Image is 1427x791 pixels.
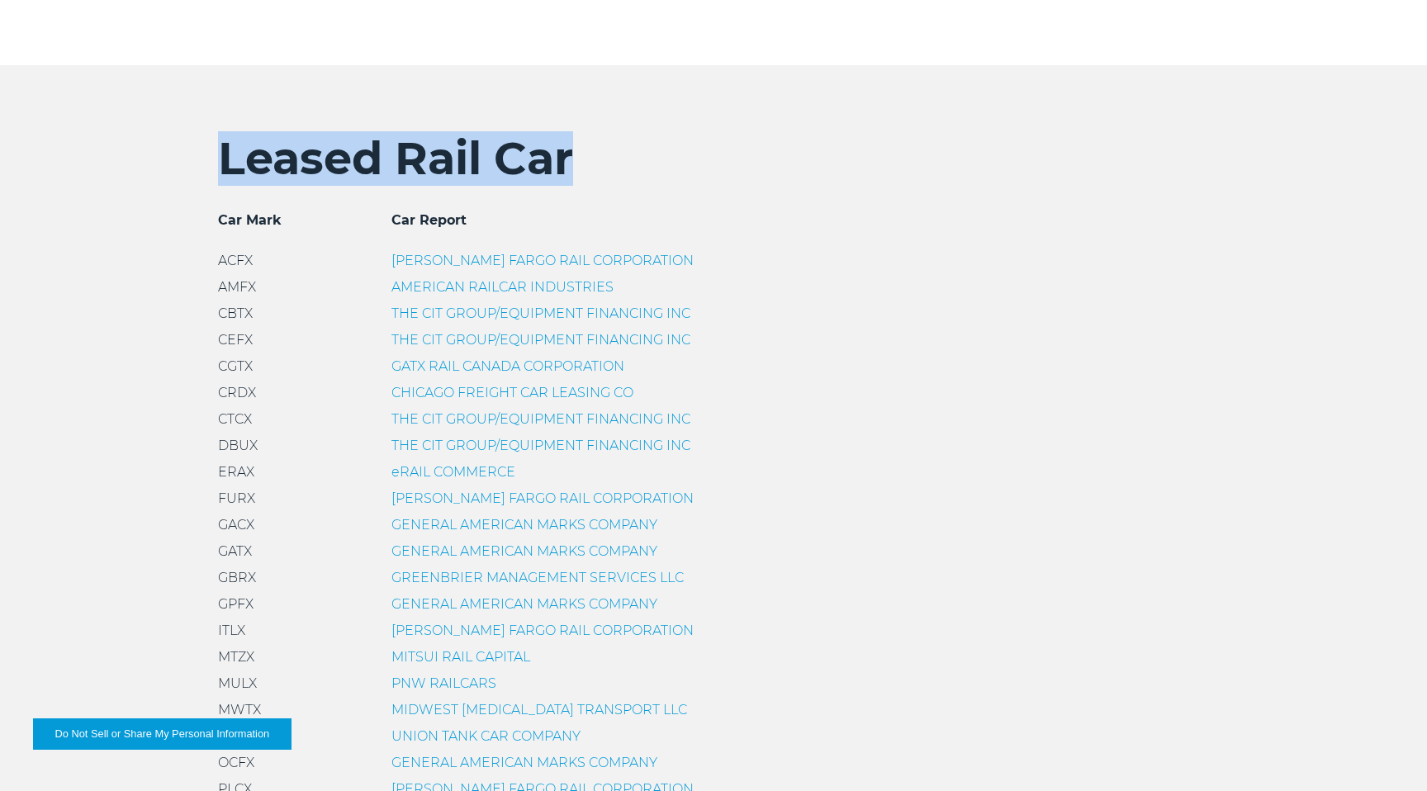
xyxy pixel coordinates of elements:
[218,543,252,559] span: GATX
[218,411,252,427] span: CTCX
[391,728,581,744] a: UNION TANK CAR COMPANY
[218,517,254,533] span: GACX
[218,464,254,480] span: ERAX
[391,490,694,506] a: [PERSON_NAME] FARGO RAIL CORPORATION
[391,543,657,559] a: GENERAL AMERICAN MARKS COMPANY
[391,623,694,638] a: [PERSON_NAME] FARGO RAIL CORPORATION
[218,131,1209,186] h2: Leased Rail Car
[391,702,687,718] a: MIDWEST [MEDICAL_DATA] TRANSPORT LLC
[391,212,467,228] span: Car Report
[33,718,292,750] button: Do Not Sell or Share My Personal Information
[218,623,245,638] span: ITLX
[218,675,257,691] span: MULX
[391,464,515,480] a: eRAIL COMMERCE
[218,306,253,321] span: CBTX
[391,649,530,665] a: MITSUI RAIL CAPITAL
[218,332,253,348] span: CEFX
[218,358,253,374] span: CGTX
[391,411,690,427] a: THE CIT GROUP/EQUIPMENT FINANCING INC
[391,279,614,295] a: AMERICAN RAILCAR INDUSTRIES
[218,490,255,506] span: FURX
[391,358,624,374] a: GATX RAIL CANADA CORPORATION
[391,675,496,691] a: PNW RAILCARS
[218,212,282,228] span: Car Mark
[218,649,254,665] span: MTZX
[218,570,256,585] span: GBRX
[391,332,690,348] a: THE CIT GROUP/EQUIPMENT FINANCING INC
[391,596,657,612] a: GENERAL AMERICAN MARKS COMPANY
[391,570,684,585] a: GREENBRIER MANAGEMENT SERVICES LLC
[218,755,254,770] span: OCFX
[218,279,256,295] span: AMFX
[391,385,633,400] a: CHICAGO FREIGHT CAR LEASING CO
[391,438,690,453] a: THE CIT GROUP/EQUIPMENT FINANCING INC
[391,306,690,321] a: THE CIT GROUP/EQUIPMENT FINANCING INC
[391,517,657,533] a: GENERAL AMERICAN MARKS COMPANY
[218,596,254,612] span: GPFX
[391,755,657,770] a: GENERAL AMERICAN MARKS COMPANY
[391,253,694,268] a: [PERSON_NAME] FARGO RAIL CORPORATION
[218,385,256,400] span: CRDX
[218,253,253,268] span: ACFX
[218,702,261,718] span: MWTX
[218,438,258,453] span: DBUX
